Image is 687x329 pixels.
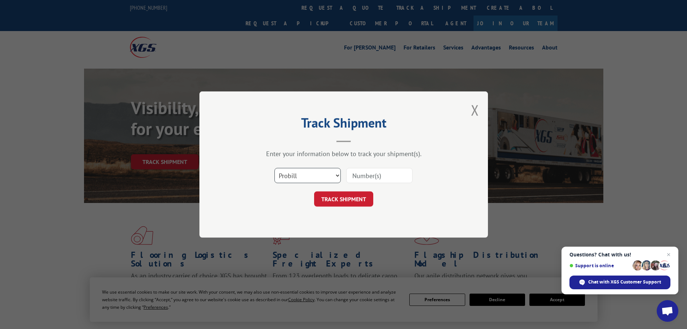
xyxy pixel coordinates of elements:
[664,250,673,259] span: Close chat
[471,100,479,120] button: Close modal
[657,300,678,322] div: Open chat
[235,118,452,131] h2: Track Shipment
[314,191,373,207] button: TRACK SHIPMENT
[588,279,661,285] span: Chat with XGS Customer Support
[235,150,452,158] div: Enter your information below to track your shipment(s).
[569,263,630,268] span: Support is online
[569,276,670,289] div: Chat with XGS Customer Support
[346,168,413,183] input: Number(s)
[569,252,670,257] span: Questions? Chat with us!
